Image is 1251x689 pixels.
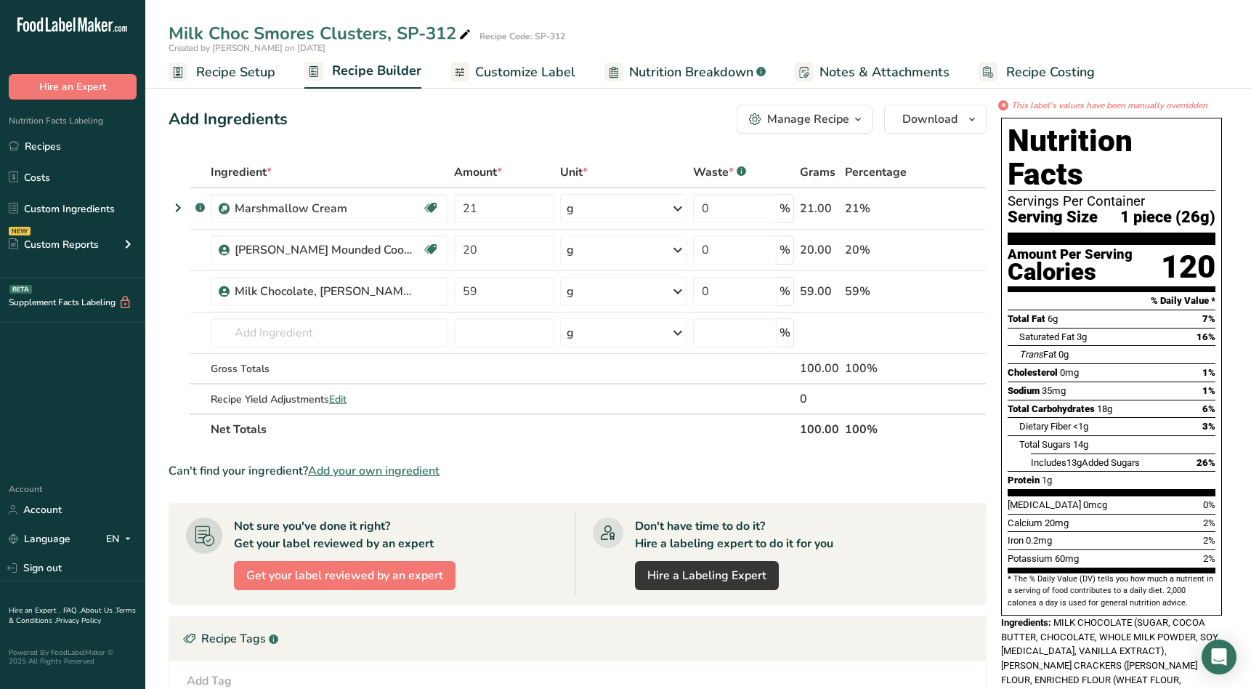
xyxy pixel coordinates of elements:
[1019,421,1071,432] span: Dietary Fiber
[1001,617,1051,628] span: Ingredients:
[1008,124,1215,191] h1: Nutrition Facts
[308,462,440,480] span: Add your own ingredient
[1008,403,1095,414] span: Total Carbohydrates
[800,200,839,217] div: 21.00
[845,241,918,259] div: 20%
[1019,439,1071,450] span: Total Sugars
[1097,403,1112,414] span: 18g
[902,110,958,128] span: Download
[1008,248,1133,262] div: Amount Per Serving
[235,200,416,217] div: Marshmallow Cream
[475,63,575,82] span: Customize Label
[1202,367,1215,378] span: 1%
[211,318,448,347] input: Add Ingredient
[169,20,474,47] div: Milk Choc Smores Clusters, SP-312
[1202,313,1215,324] span: 7%
[332,61,421,81] span: Recipe Builder
[454,164,502,181] span: Amount
[211,164,272,181] span: Ingredient
[1161,248,1215,286] div: 120
[9,648,137,666] div: Powered By FoodLabelMaker © 2025 All Rights Reserved
[1008,573,1215,609] section: * The % Daily Value (DV) tells you how much a nutrient in a serving of food contributes to a dail...
[979,56,1095,89] a: Recipe Costing
[1008,535,1024,546] span: Iron
[795,56,950,89] a: Notes & Attachments
[800,360,839,377] div: 100.00
[800,390,839,408] div: 0
[169,42,325,54] span: Created by [PERSON_NAME] on [DATE]
[1066,457,1082,468] span: 13g
[169,108,288,132] div: Add Ingredients
[208,414,797,444] th: Net Totals
[1008,313,1045,324] span: Total Fat
[1008,385,1040,396] span: Sodium
[1031,457,1140,468] span: Includes Added Sugars
[604,56,766,89] a: Nutrition Breakdown
[842,414,920,444] th: 100%
[1008,499,1081,510] span: [MEDICAL_DATA]
[9,285,32,294] div: BETA
[1008,262,1133,283] div: Calories
[56,616,101,626] a: Privacy Policy
[450,56,575,89] a: Customize Label
[1197,331,1215,342] span: 16%
[800,241,839,259] div: 20.00
[884,105,987,134] button: Download
[1203,535,1215,546] span: 2%
[9,605,60,616] a: Hire an Expert .
[1042,385,1066,396] span: 35mg
[9,227,31,235] div: NEW
[635,517,833,552] div: Don't have time to do it? Hire a labeling expert to do it for you
[845,200,918,217] div: 21%
[246,567,443,584] span: Get your label reviewed by an expert
[1008,553,1053,564] span: Potassium
[211,361,448,376] div: Gross Totals
[169,462,987,480] div: Can't find your ingredient?
[1202,385,1215,396] span: 1%
[1008,475,1040,485] span: Protein
[1008,194,1215,209] div: Servings Per Container
[1083,499,1107,510] span: 0mcg
[63,605,81,616] a: FAQ .
[1019,349,1056,360] span: Fat
[635,561,779,590] a: Hire a Labeling Expert
[219,204,230,214] img: Sub Recipe
[1008,209,1098,227] span: Serving Size
[800,164,835,181] span: Grams
[1202,421,1215,432] span: 3%
[169,617,986,661] div: Recipe Tags
[1060,367,1079,378] span: 0mg
[106,531,137,548] div: EN
[1202,403,1215,414] span: 6%
[1008,367,1058,378] span: Cholesterol
[9,605,136,626] a: Terms & Conditions .
[845,164,907,181] span: Percentage
[1073,421,1088,432] span: <1g
[81,605,116,616] a: About Us .
[211,392,448,407] div: Recipe Yield Adjustments
[1202,640,1236,674] div: Open Intercom Messenger
[560,164,588,181] span: Unit
[196,63,275,82] span: Recipe Setup
[234,517,434,552] div: Not sure you've done it right? Get your label reviewed by an expert
[1073,439,1088,450] span: 14g
[329,392,347,406] span: Edit
[767,110,849,128] div: Manage Recipe
[304,55,421,89] a: Recipe Builder
[1045,517,1069,528] span: 20mg
[9,526,70,552] a: Language
[629,63,753,82] span: Nutrition Breakdown
[1026,535,1052,546] span: 0.2mg
[1008,292,1215,310] section: % Daily Value *
[567,200,574,217] div: g
[1048,313,1058,324] span: 6g
[845,360,918,377] div: 100%
[819,63,950,82] span: Notes & Attachments
[169,56,275,89] a: Recipe Setup
[1008,517,1042,528] span: Calcium
[567,283,574,300] div: g
[1006,63,1095,82] span: Recipe Costing
[235,241,416,259] div: [PERSON_NAME] Mounded Cookie Gems
[9,74,137,100] button: Hire an Expert
[800,283,839,300] div: 59.00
